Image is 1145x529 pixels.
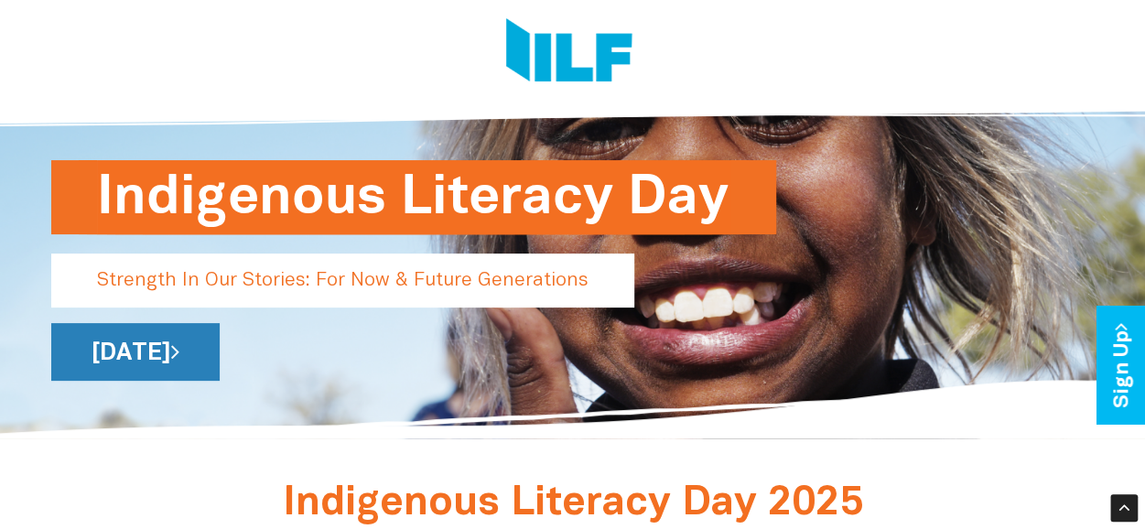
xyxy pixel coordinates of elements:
[1110,494,1138,522] div: Scroll Back to Top
[283,485,863,523] span: Indigenous Literacy Day 2025
[51,323,220,381] a: [DATE]
[506,18,632,87] img: Logo
[51,254,634,308] p: Strength In Our Stories: For Now & Future Generations
[97,160,730,234] h1: Indigenous Literacy Day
